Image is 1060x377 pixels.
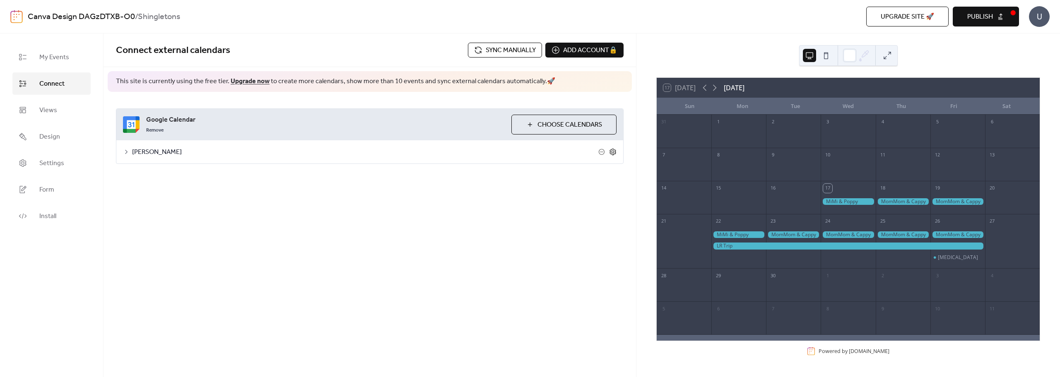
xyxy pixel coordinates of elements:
[714,271,723,280] div: 29
[116,41,230,60] span: Connect external calendars
[881,12,934,22] span: Upgrade site 🚀
[768,271,778,280] div: 30
[663,98,716,115] div: Sun
[849,348,889,355] a: [DOMAIN_NAME]
[823,118,832,127] div: 3
[132,147,598,157] span: [PERSON_NAME]
[12,46,91,68] a: My Events
[866,7,949,26] button: Upgrade site 🚀
[878,217,887,226] div: 25
[768,118,778,127] div: 2
[821,231,875,238] div: MomMom & Cappy
[933,184,942,193] div: 19
[988,184,997,193] div: 20
[768,304,778,313] div: 7
[768,217,778,226] div: 23
[822,98,875,115] div: Wed
[769,98,822,115] div: Tue
[988,118,997,127] div: 6
[28,9,135,25] a: Canva Design DAGzDTXB-O0
[819,348,889,355] div: Powered by
[659,118,668,127] div: 31
[768,151,778,160] div: 9
[659,271,668,280] div: 28
[1029,6,1050,27] div: U
[766,231,821,238] div: MomMom & Cappy
[878,271,887,280] div: 2
[938,254,978,261] div: [MEDICAL_DATA]
[823,151,832,160] div: 10
[933,271,942,280] div: 3
[878,151,887,160] div: 11
[12,205,91,227] a: Install
[930,254,985,261] div: Pediatrician
[823,304,832,313] div: 8
[12,99,91,121] a: Views
[714,118,723,127] div: 1
[823,217,832,226] div: 24
[876,198,930,205] div: MomMom & Cappy
[12,72,91,95] a: Connect
[39,158,64,168] span: Settings
[486,46,536,55] span: Sync manually
[980,98,1033,115] div: Sat
[768,184,778,193] div: 16
[39,132,60,142] span: Design
[714,304,723,313] div: 6
[878,304,887,313] div: 9
[12,152,91,174] a: Settings
[468,43,542,58] button: Sync manually
[659,304,668,313] div: 5
[659,184,668,193] div: 14
[724,83,744,93] div: [DATE]
[930,231,985,238] div: MomMom & Cappy
[123,116,140,133] img: google
[874,98,927,115] div: Thu
[711,231,766,238] div: MiMi & Poppy
[714,184,723,193] div: 15
[12,125,91,148] a: Design
[659,151,668,160] div: 7
[511,115,617,134] button: Choose Calendars
[146,115,505,125] span: Google Calendar
[146,127,164,134] span: Remove
[967,12,993,22] span: Publish
[933,304,942,313] div: 10
[39,185,54,195] span: Form
[933,151,942,160] div: 12
[823,271,832,280] div: 1
[933,118,942,127] div: 5
[821,198,875,205] div: MiMi & Poppy
[12,178,91,201] a: Form
[714,217,723,226] div: 22
[927,98,980,115] div: Fri
[876,231,930,238] div: MomMom & Cappy
[933,217,942,226] div: 26
[10,10,23,23] img: logo
[878,184,887,193] div: 18
[823,184,832,193] div: 17
[714,151,723,160] div: 8
[930,198,985,205] div: MomMom & Cappy
[135,9,138,25] b: /
[953,7,1019,26] button: Publish
[39,106,57,115] span: Views
[988,151,997,160] div: 13
[711,243,985,250] div: LR Trip
[988,304,997,313] div: 11
[39,211,56,221] span: Install
[39,53,69,62] span: My Events
[116,77,555,86] span: This site is currently using the free tier. to create more calendars, show more than 10 events an...
[716,98,769,115] div: Mon
[988,217,997,226] div: 27
[537,120,602,130] span: Choose Calendars
[659,217,668,226] div: 21
[39,79,65,89] span: Connect
[988,271,997,280] div: 4
[231,75,270,88] a: Upgrade now
[878,118,887,127] div: 4
[138,9,180,25] b: Shingletons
